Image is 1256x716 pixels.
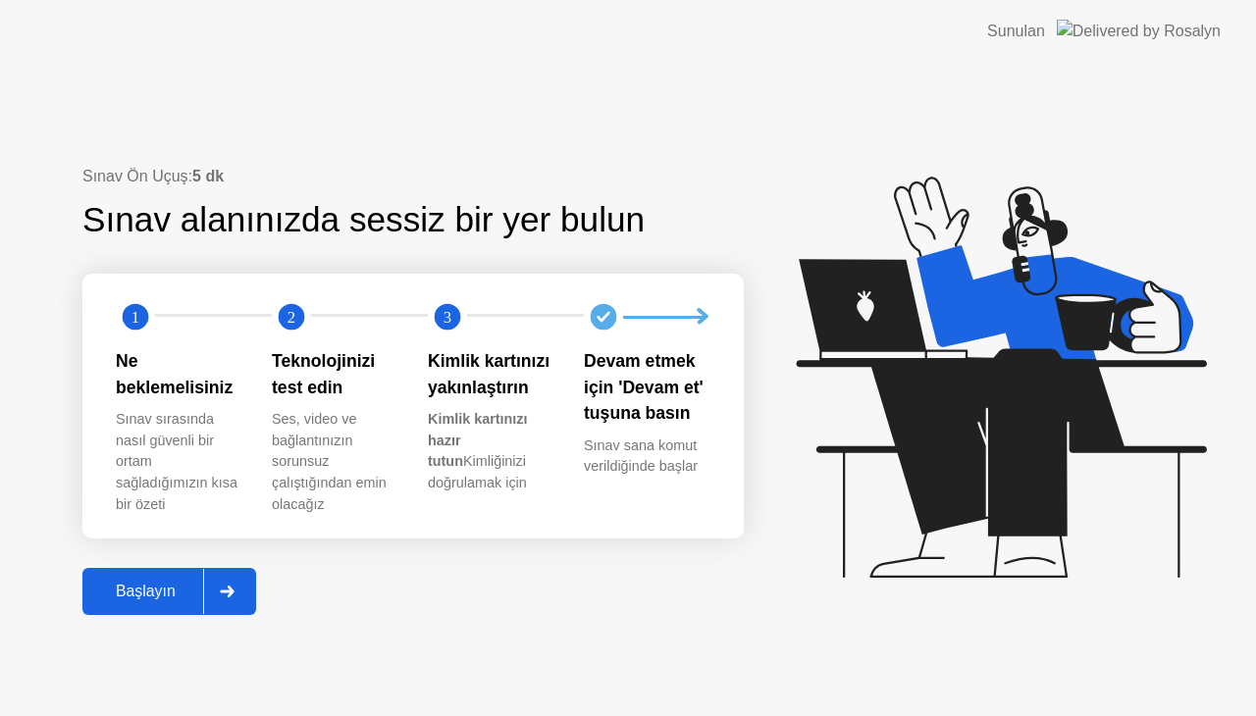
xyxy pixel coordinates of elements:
div: Devam etmek için 'Devam et' tuşuna basın [584,348,708,426]
button: Başlayın [82,568,256,615]
div: Sınav Ön Uçuş: [82,165,744,188]
div: Ne beklemelisiniz [116,348,240,400]
div: Başlayın [88,583,203,600]
text: 3 [444,308,451,327]
div: Ses, video ve bağlantınızın sorunsuz çalıştığından emin olacağız [272,409,396,515]
div: Sunulan [987,20,1045,43]
div: Kimlik kartınızı yakınlaştırın [428,348,552,400]
text: 2 [288,308,295,327]
div: Kimliğinizi doğrulamak için [428,409,552,493]
b: Kimlik kartınızı hazır tutun [428,411,528,469]
text: 1 [131,308,139,327]
div: Sınav alanınızda sessiz bir yer bulun [82,194,744,246]
div: Sınav sırasında nasıl güvenli bir ortam sağladığımızın kısa bir özeti [116,409,240,515]
img: Delivered by Rosalyn [1057,20,1221,42]
div: Sınav sana komut verildiğinde başlar [584,435,708,478]
b: 5 dk [192,168,224,184]
div: Teknolojinizi test edin [272,348,396,400]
